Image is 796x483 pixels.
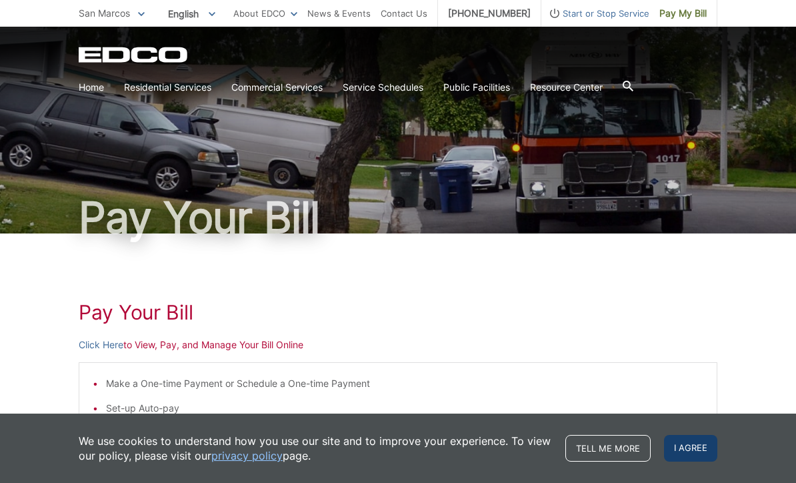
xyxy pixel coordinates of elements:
[664,435,717,462] span: I agree
[530,80,603,95] a: Resource Center
[343,80,423,95] a: Service Schedules
[106,376,703,391] li: Make a One-time Payment or Schedule a One-time Payment
[79,300,717,324] h1: Pay Your Bill
[79,434,552,463] p: We use cookies to understand how you use our site and to improve your experience. To view our pol...
[381,6,427,21] a: Contact Us
[158,3,225,25] span: English
[659,6,707,21] span: Pay My Bill
[443,80,510,95] a: Public Facilities
[79,338,717,352] p: to View, Pay, and Manage Your Bill Online
[231,80,323,95] a: Commercial Services
[211,448,283,463] a: privacy policy
[307,6,371,21] a: News & Events
[124,80,211,95] a: Residential Services
[79,7,130,19] span: San Marcos
[233,6,297,21] a: About EDCO
[79,47,189,63] a: EDCD logo. Return to the homepage.
[79,338,123,352] a: Click Here
[79,196,717,239] h1: Pay Your Bill
[79,80,104,95] a: Home
[106,401,703,416] li: Set-up Auto-pay
[565,435,651,462] a: Tell me more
